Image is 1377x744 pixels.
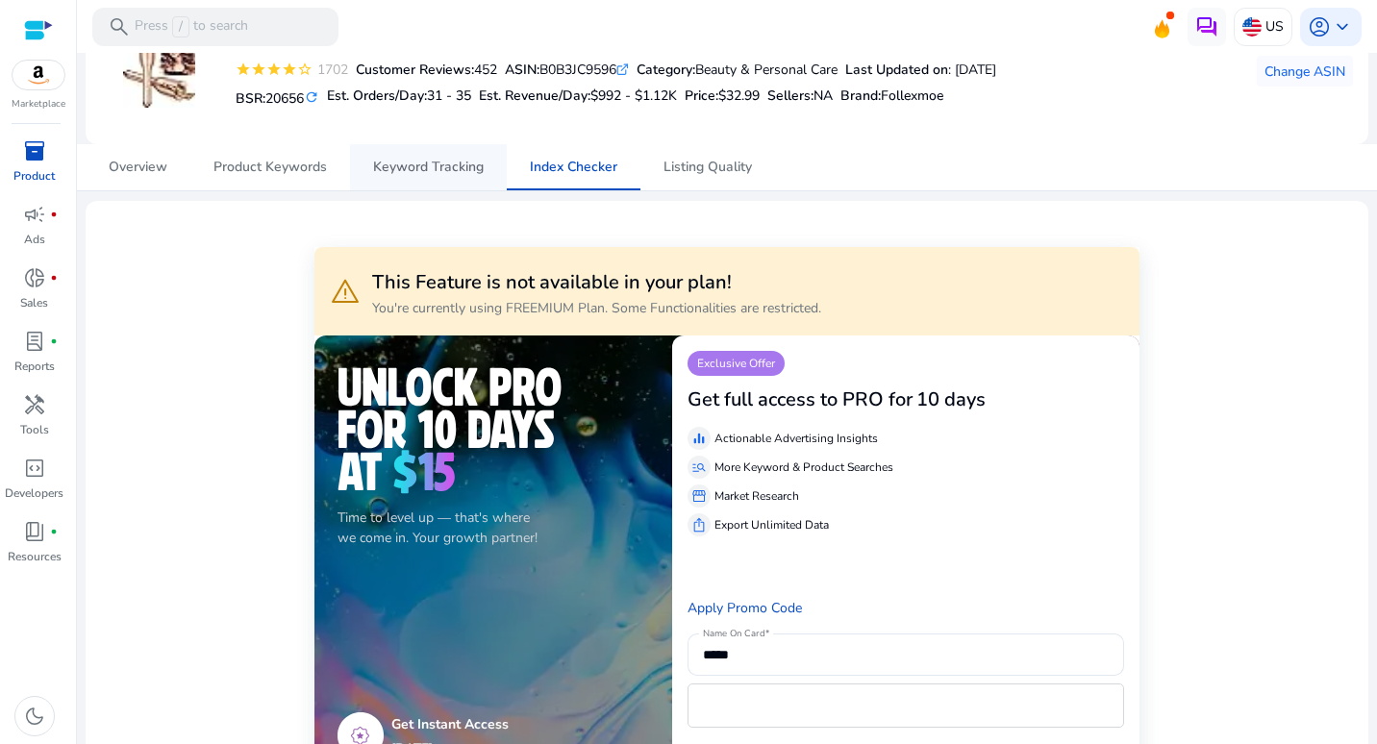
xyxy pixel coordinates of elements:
[20,294,48,311] p: Sales
[266,62,282,77] mat-icon: star
[840,87,878,105] span: Brand
[172,16,189,37] span: /
[479,88,677,105] h5: Est. Revenue/Day:
[50,337,58,345] span: fiber_manual_record
[714,516,829,533] p: Export Unlimited Data
[1264,62,1345,82] span: Change ASIN
[714,487,799,505] p: Market Research
[373,161,484,174] span: Keyword Tracking
[282,62,297,77] mat-icon: star
[916,388,986,411] h3: 10 days
[703,628,764,641] mat-label: Name On Card
[109,161,167,174] span: Overview
[505,60,629,80] div: B0B3JC9596
[12,97,65,112] p: Marketplace
[845,60,996,80] div: : [DATE]
[5,484,63,502] p: Developers
[372,271,821,294] h3: This Feature is not available in your plan!
[840,88,943,105] h5: :
[24,231,45,248] p: Ads
[714,459,893,476] p: More Keyword & Product Searches
[123,36,195,108] img: 51iiFUneZAL._AC_US40_.jpg
[13,167,55,185] p: Product
[304,88,319,107] mat-icon: refresh
[688,351,785,376] p: Exclusive Offer
[297,62,313,77] mat-icon: star_border
[236,87,319,108] h5: BSR:
[213,161,327,174] span: Product Keywords
[1265,10,1284,43] p: US
[356,60,497,80] div: 452
[691,488,707,504] span: storefront
[718,87,760,105] span: $32.99
[236,62,251,77] mat-icon: star
[327,88,471,105] h5: Est. Orders/Day:
[265,89,304,108] span: 20656
[313,60,348,80] div: 1702
[1331,15,1354,38] span: keyboard_arrow_down
[714,430,878,447] p: Actionable Advertising Insights
[530,161,617,174] span: Index Checker
[14,358,55,375] p: Reports
[637,60,838,80] div: Beauty & Personal Care
[637,61,695,79] b: Category:
[691,459,707,475] span: manage_search
[23,330,46,353] span: lab_profile
[135,16,248,37] p: Press to search
[356,61,474,79] b: Customer Reviews:
[391,717,588,733] h5: Get Instant Access
[698,686,1113,725] iframe: Secure card payment input frame
[881,87,943,105] span: Follexmoe
[50,528,58,535] span: fiber_manual_record
[814,87,833,105] span: NA
[691,517,707,533] span: ios_share
[590,87,677,105] span: $992 - $1.12K
[505,61,539,79] b: ASIN:
[1242,17,1262,37] img: us.svg
[50,274,58,282] span: fiber_manual_record
[663,161,752,174] span: Listing Quality
[23,266,46,289] span: donut_small
[23,203,46,226] span: campaign
[50,211,58,218] span: fiber_manual_record
[1308,15,1331,38] span: account_circle
[427,87,471,105] span: 31 - 35
[685,88,760,105] h5: Price:
[845,61,948,79] b: Last Updated on
[108,15,131,38] span: search
[767,88,833,105] h5: Sellers:
[23,705,46,728] span: dark_mode
[23,520,46,543] span: book_4
[688,599,802,617] a: Apply Promo Code
[8,548,62,565] p: Resources
[23,457,46,480] span: code_blocks
[330,276,361,307] span: warning
[691,431,707,446] span: equalizer
[1257,56,1353,87] button: Change ASIN
[20,421,49,438] p: Tools
[338,508,649,548] p: Time to level up — that's where we come in. Your growth partner!
[251,62,266,77] mat-icon: star
[13,61,64,89] img: amazon.svg
[23,139,46,162] span: inventory_2
[372,298,821,318] p: You're currently using FREEMIUM Plan. Some Functionalities are restricted.
[23,393,46,416] span: handyman
[688,388,913,411] h3: Get full access to PRO for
